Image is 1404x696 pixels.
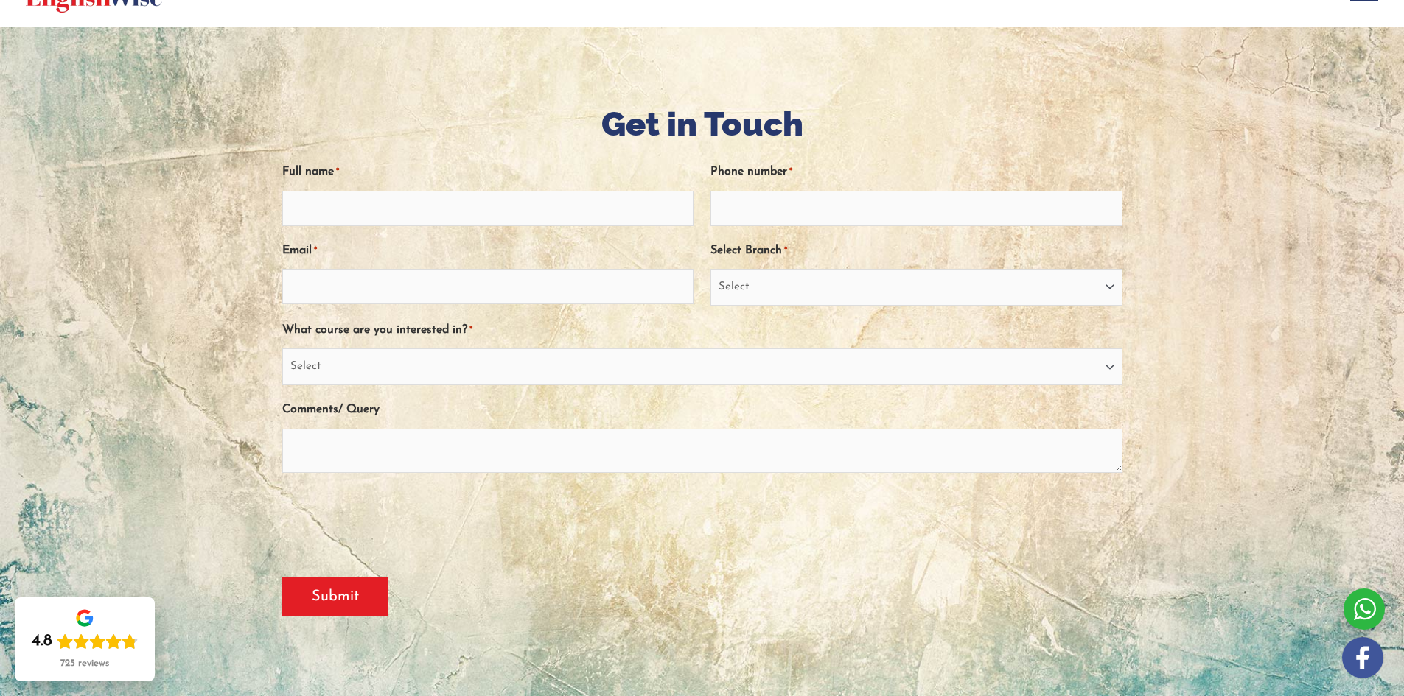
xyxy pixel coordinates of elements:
[282,398,380,422] label: Comments/ Query
[32,631,52,652] div: 4.8
[282,577,388,616] input: Submit
[282,318,472,342] label: What course are you interested in?
[32,631,138,652] div: Rating: 4.8 out of 5
[282,493,506,551] iframe: reCAPTCHA
[1342,637,1383,678] img: white-facebook.png
[282,160,339,184] label: Full name
[282,239,317,263] label: Email
[282,101,1122,147] h1: Get in Touch
[710,160,792,184] label: Phone number
[60,658,109,669] div: 725 reviews
[710,239,787,263] label: Select Branch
